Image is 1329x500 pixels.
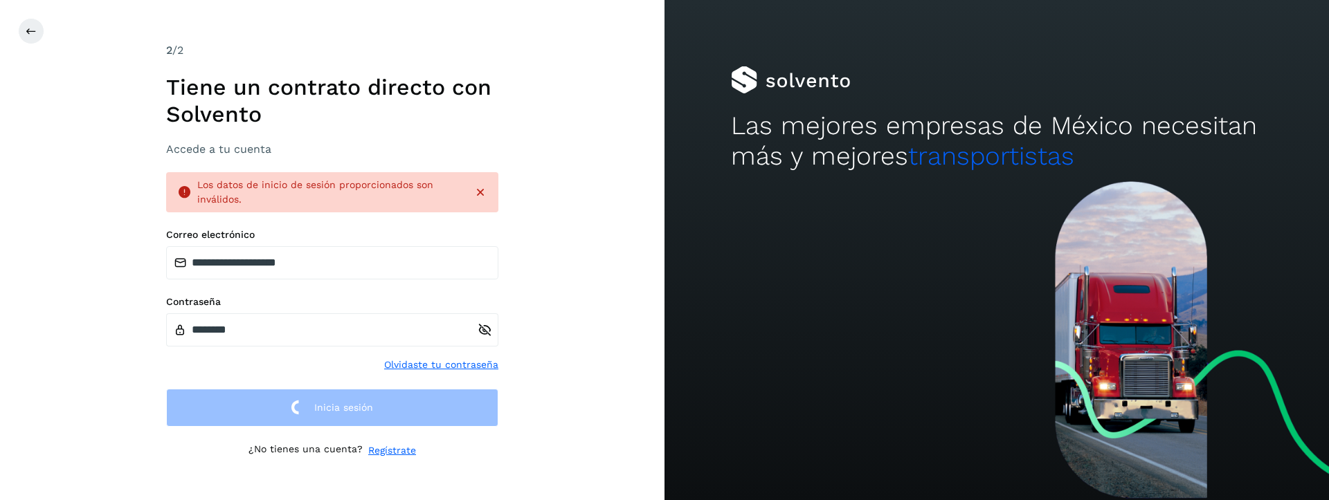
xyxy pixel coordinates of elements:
[166,142,498,156] h3: Accede a tu cuenta
[166,296,498,308] label: Contraseña
[314,402,373,412] span: Inicia sesión
[166,229,498,241] label: Correo electrónico
[908,141,1074,171] span: transportistas
[197,178,462,207] div: Los datos de inicio de sesión proporcionados son inválidos.
[166,389,498,427] button: Inicia sesión
[248,443,363,458] p: ¿No tienes una cuenta?
[166,44,172,57] span: 2
[384,358,498,372] a: Olvidaste tu contraseña
[368,443,416,458] a: Regístrate
[731,111,1263,172] h2: Las mejores empresas de México necesitan más y mejores
[166,74,498,127] h1: Tiene un contrato directo con Solvento
[166,42,498,59] div: /2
